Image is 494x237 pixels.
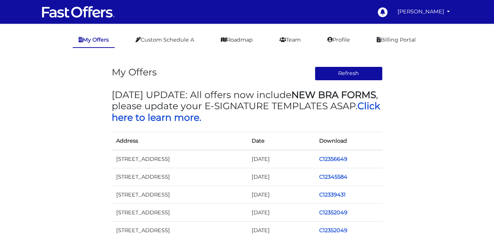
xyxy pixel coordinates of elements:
a: Profile [321,33,356,47]
a: Click here to learn more. [112,100,380,123]
a: Custom Schedule A [130,33,200,47]
td: [DATE] [247,150,315,168]
h3: [DATE] UPDATE: All offers now include , please update your E-SIGNATURE TEMPLATES ASAP. [112,89,383,123]
td: [STREET_ADDRESS] [112,168,247,186]
th: Address [112,132,247,150]
a: Roadmap [215,33,259,47]
button: Refresh [315,66,383,81]
h3: My Offers [112,66,157,78]
a: Team [274,33,307,47]
a: [PERSON_NAME] [395,4,453,19]
td: [STREET_ADDRESS] [112,150,247,168]
td: [STREET_ADDRESS] [112,204,247,221]
td: [DATE] [247,168,315,186]
td: [STREET_ADDRESS] [112,186,247,204]
a: C12352049 [319,227,347,234]
th: Download [315,132,383,150]
strong: NEW BRA FORMS [291,89,376,100]
a: My Offers [73,33,115,48]
a: Billing Portal [371,33,422,47]
a: C12345584 [319,173,347,180]
td: [DATE] [247,204,315,221]
a: C12352049 [319,209,347,216]
th: Date [247,132,315,150]
a: C12356649 [319,156,347,162]
td: [DATE] [247,186,315,204]
a: C12339431 [319,191,346,198]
